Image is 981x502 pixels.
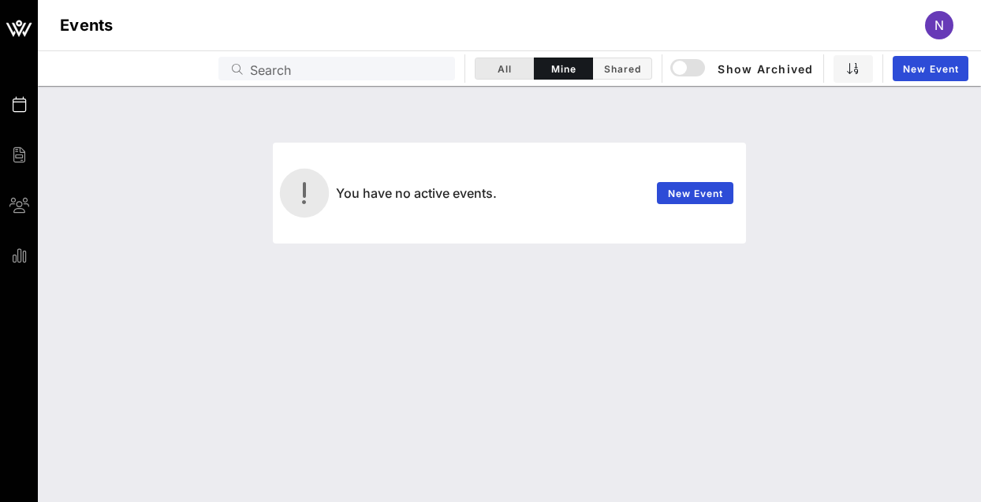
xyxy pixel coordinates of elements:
button: All [475,58,534,80]
h1: Events [60,13,114,38]
span: Mine [543,63,583,75]
div: N [925,11,953,39]
button: Mine [534,58,593,80]
span: New Event [902,63,959,75]
a: New Event [893,56,968,81]
span: All [485,63,524,75]
a: New Event [657,182,733,204]
span: You have no active events. [336,185,497,201]
span: New Event [667,188,724,199]
span: Show Archived [673,59,813,78]
button: Shared [593,58,652,80]
span: Shared [602,63,642,75]
button: Show Archived [672,54,814,83]
span: N [934,17,944,33]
